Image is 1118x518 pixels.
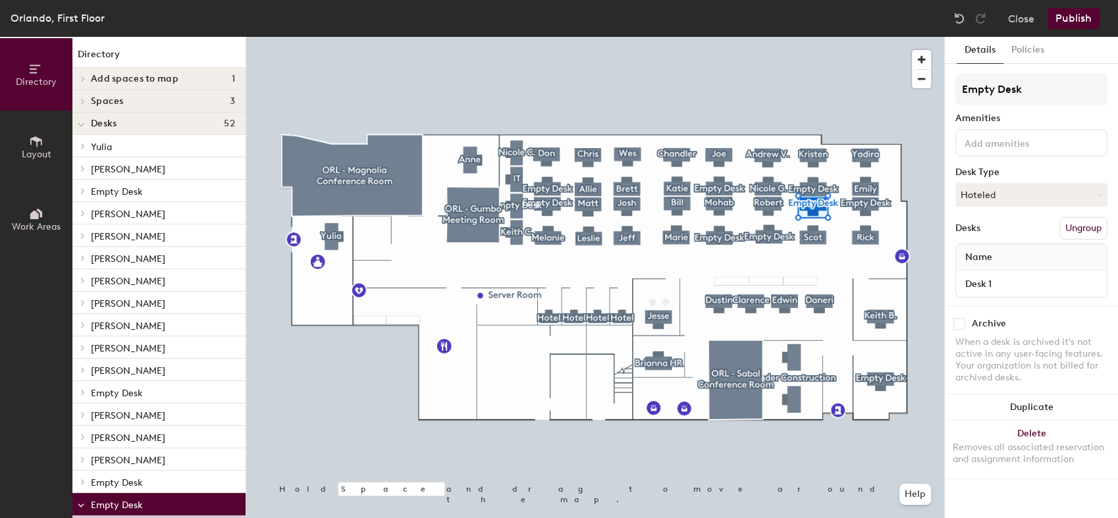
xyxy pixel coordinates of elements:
[955,183,1107,207] button: Hoteled
[1008,8,1034,29] button: Close
[91,432,165,444] span: [PERSON_NAME]
[232,74,235,84] span: 1
[962,134,1080,150] input: Add amenities
[230,96,235,107] span: 3
[22,149,51,160] span: Layout
[91,410,165,421] span: [PERSON_NAME]
[91,96,124,107] span: Spaces
[91,321,165,332] span: [PERSON_NAME]
[91,388,143,399] span: Empty Desk
[11,10,105,26] div: Orlando, First Floor
[955,167,1107,178] div: Desk Type
[945,421,1118,479] button: DeleteRemoves all associated reservation and assignment information
[955,336,1107,384] div: When a desk is archived it's not active in any user-facing features. Your organization is not bil...
[91,74,178,84] span: Add spaces to map
[1003,37,1052,64] button: Policies
[16,76,57,88] span: Directory
[1059,217,1107,240] button: Ungroup
[957,37,1003,64] button: Details
[91,118,117,129] span: Desks
[91,142,112,153] span: Yulia
[955,113,1107,124] div: Amenities
[953,442,1110,465] div: Removes all associated reservation and assignment information
[91,477,143,488] span: Empty Desk
[91,298,165,309] span: [PERSON_NAME]
[91,276,165,287] span: [PERSON_NAME]
[72,47,246,68] h1: Directory
[959,246,999,269] span: Name
[899,484,931,505] button: Help
[91,500,143,511] span: Empty Desk
[953,12,966,25] img: Undo
[1048,8,1100,29] button: Publish
[974,12,987,25] img: Redo
[91,231,165,242] span: [PERSON_NAME]
[91,455,165,466] span: [PERSON_NAME]
[91,343,165,354] span: [PERSON_NAME]
[945,394,1118,421] button: Duplicate
[224,118,235,129] span: 52
[91,209,165,220] span: [PERSON_NAME]
[91,253,165,265] span: [PERSON_NAME]
[91,164,165,175] span: [PERSON_NAME]
[959,274,1104,293] input: Unnamed desk
[91,186,143,197] span: Empty Desk
[972,319,1006,329] div: Archive
[955,223,980,234] div: Desks
[91,365,165,376] span: [PERSON_NAME]
[12,221,61,232] span: Work Areas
